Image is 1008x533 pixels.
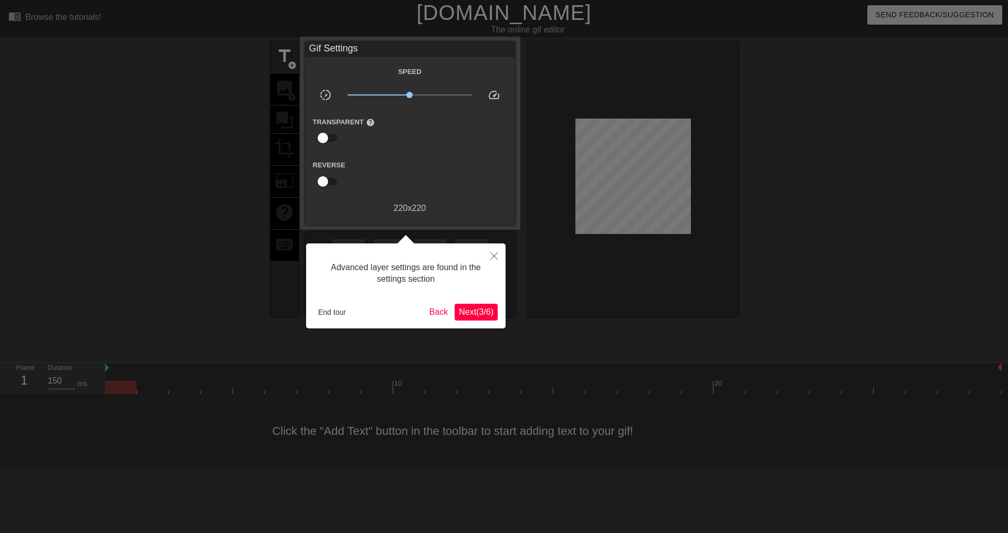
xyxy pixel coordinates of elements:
[314,251,498,296] div: Advanced layer settings are found in the settings section
[459,307,493,316] span: Next ( 3 / 6 )
[455,304,498,321] button: Next
[314,304,350,320] button: End tour
[482,243,506,268] button: Close
[425,304,453,321] button: Back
